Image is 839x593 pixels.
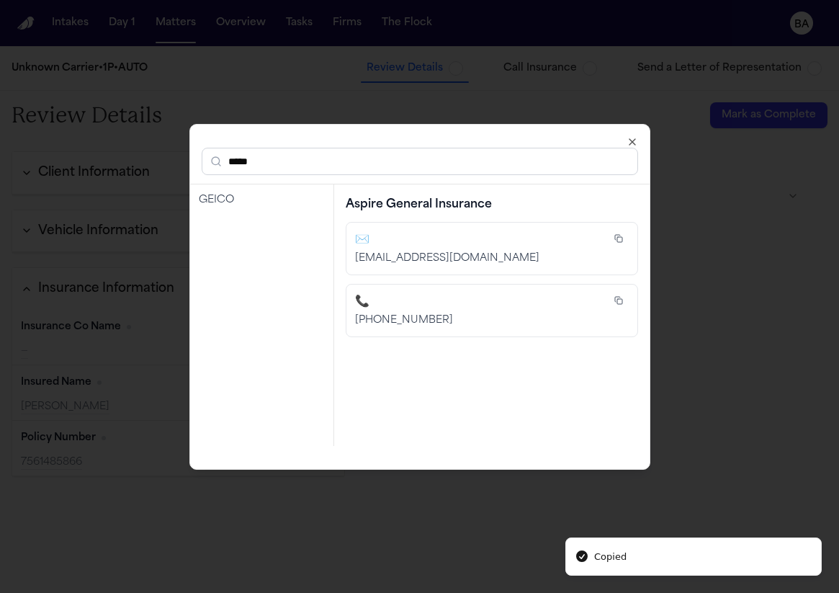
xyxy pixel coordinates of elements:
button: Copy to clipboard [609,231,629,246]
button: Copy to clipboard [609,293,629,308]
div: [EMAIL_ADDRESS][DOMAIN_NAME] [355,251,603,266]
span: 📞 [355,293,369,311]
h3: Aspire General Insurance [346,196,638,213]
span: ✉️ [355,231,369,249]
div: [PHONE_NUMBER] [355,313,603,328]
button: GEICO [190,187,333,213]
div: GEICO [199,193,325,208]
